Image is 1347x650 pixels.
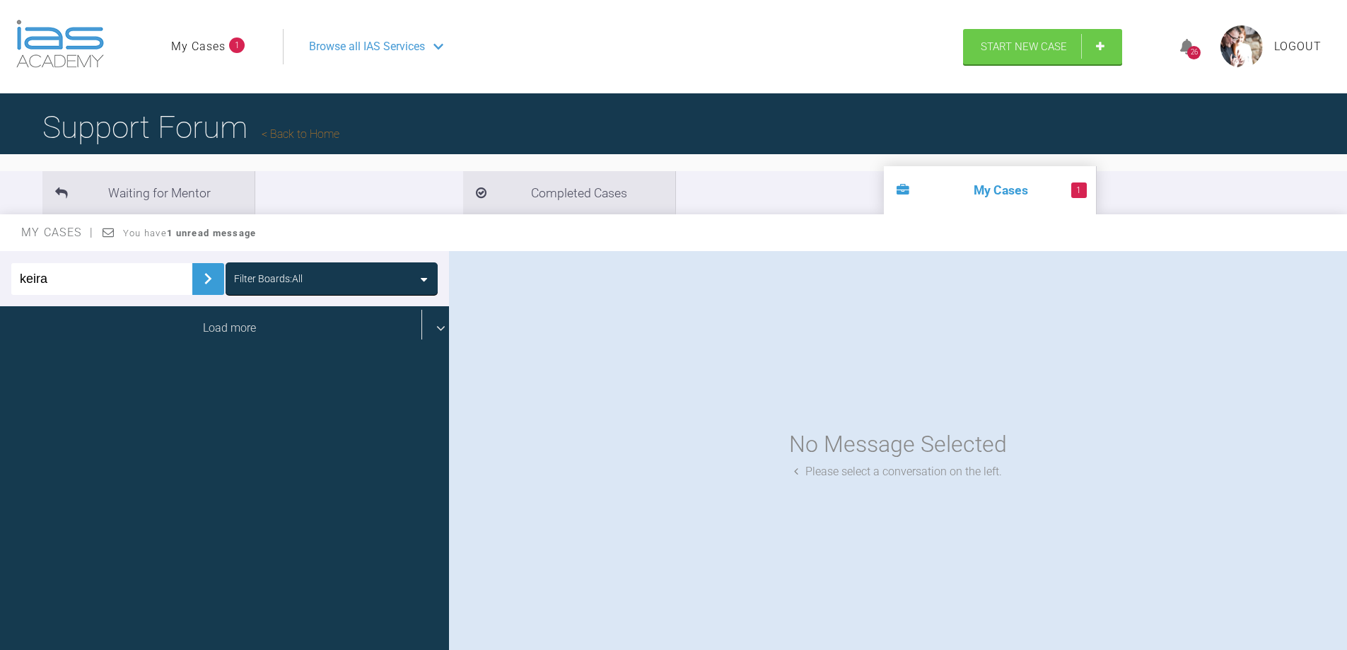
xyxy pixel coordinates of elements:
div: Please select a conversation on the left. [794,463,1002,481]
img: chevronRight.28bd32b0.svg [197,267,219,290]
strong: 1 unread message [167,228,256,238]
li: My Cases [884,166,1096,214]
li: Waiting for Mentor [42,171,255,214]
a: Back to Home [262,127,339,141]
a: My Cases [171,37,226,56]
img: logo-light.3e3ef733.png [16,20,104,68]
span: Browse all IAS Services [309,37,425,56]
span: My Cases [21,226,94,239]
a: Logout [1274,37,1322,56]
span: You have [123,228,257,238]
span: 1 [229,37,245,53]
img: profile.png [1220,25,1263,68]
li: Completed Cases [463,171,675,214]
span: 1 [1071,182,1087,198]
a: Start New Case [963,29,1122,64]
div: Filter Boards: All [234,271,303,286]
input: Enter Case ID or Title [11,263,192,295]
h1: Support Forum [42,103,339,152]
span: Start New Case [981,40,1067,53]
div: No Message Selected [789,426,1007,463]
div: 26 [1187,46,1201,59]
